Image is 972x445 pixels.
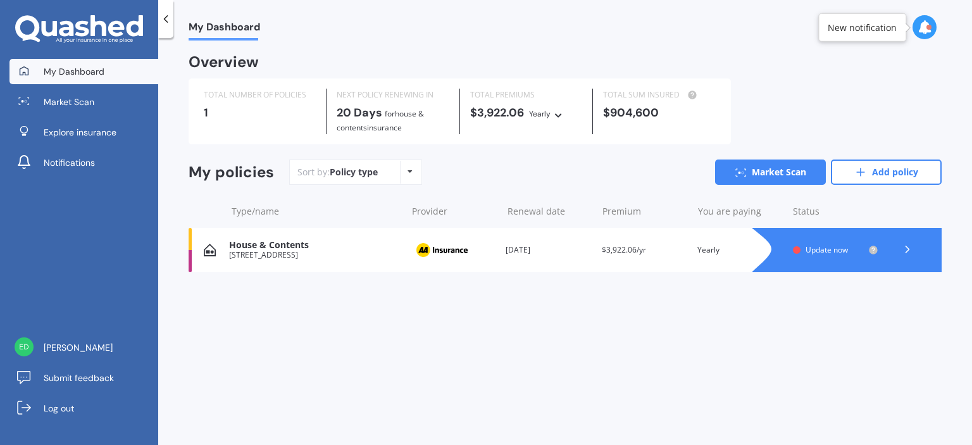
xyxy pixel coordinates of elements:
div: Renewal date [508,205,593,218]
a: Submit feedback [9,365,158,391]
div: Status [793,205,878,218]
a: Market Scan [715,160,826,185]
span: My Dashboard [189,21,260,38]
div: Provider [412,205,497,218]
div: New notification [828,21,897,34]
div: TOTAL SUM INSURED [603,89,715,101]
span: My Dashboard [44,65,104,78]
a: Market Scan [9,89,158,115]
span: [PERSON_NAME] [44,341,113,354]
img: House & Contents [204,244,216,256]
span: Notifications [44,156,95,169]
div: NEXT POLICY RENEWING IN [337,89,449,101]
span: Market Scan [44,96,94,108]
img: cd48322cc77559f6fdb5dbb82d417467 [15,337,34,356]
div: Yearly [529,108,551,120]
b: 20 Days [337,105,382,120]
span: Update now [806,244,848,255]
a: My Dashboard [9,59,158,84]
a: Log out [9,396,158,421]
span: Log out [44,402,74,415]
img: AA [410,238,473,262]
div: $3,922.06 [470,106,582,120]
div: My policies [189,163,274,182]
div: Sort by: [297,166,378,179]
div: [STREET_ADDRESS] [229,251,400,260]
div: Type/name [232,205,402,218]
span: $3,922.06/yr [602,244,646,255]
span: Explore insurance [44,126,116,139]
div: [DATE] [506,244,591,256]
div: TOTAL NUMBER OF POLICIES [204,89,316,101]
div: 1 [204,106,316,119]
div: Premium [602,205,688,218]
div: $904,600 [603,106,715,119]
a: Notifications [9,150,158,175]
a: Explore insurance [9,120,158,145]
span: Submit feedback [44,372,114,384]
div: You are paying [698,205,783,218]
div: Overview [189,56,259,68]
a: [PERSON_NAME] [9,335,158,360]
div: Policy type [330,166,378,179]
div: House & Contents [229,240,400,251]
div: TOTAL PREMIUMS [470,89,582,101]
a: Add policy [831,160,942,185]
div: Yearly [697,244,783,256]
